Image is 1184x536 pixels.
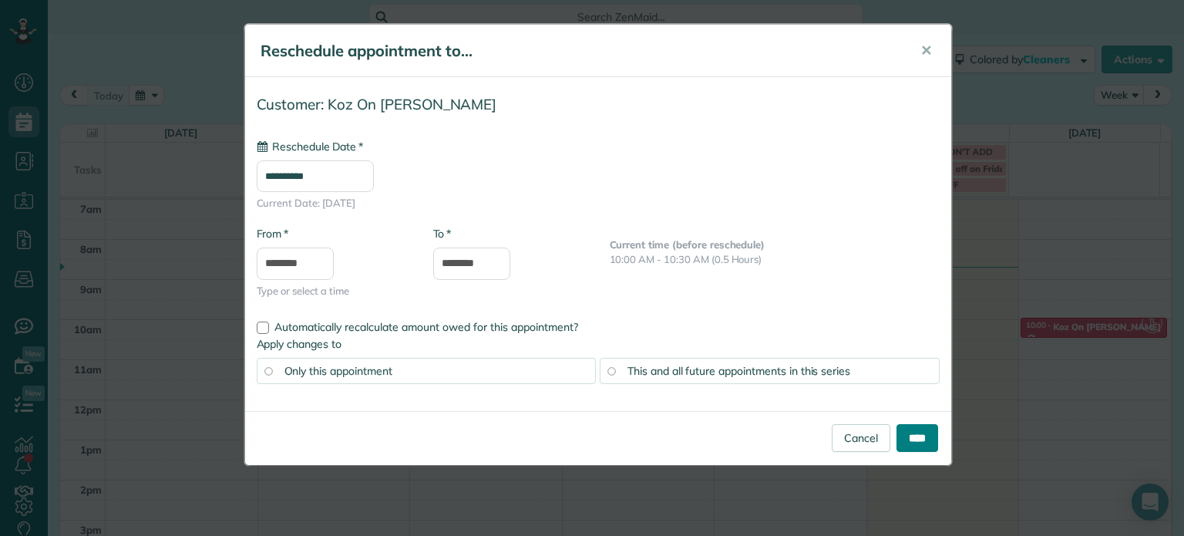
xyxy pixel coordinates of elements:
[274,320,578,334] span: Automatically recalculate amount owed for this appointment?
[610,252,940,267] p: 10:00 AM - 10:30 AM (0.5 Hours)
[627,364,850,378] span: This and all future appointments in this series
[257,336,940,352] label: Apply changes to
[257,226,288,241] label: From
[257,96,940,113] h4: Customer: Koz On [PERSON_NAME]
[920,42,932,59] span: ✕
[261,40,899,62] h5: Reschedule appointment to...
[433,226,451,241] label: To
[284,364,392,378] span: Only this appointment
[607,367,615,375] input: This and all future appointments in this series
[264,367,272,375] input: Only this appointment
[610,238,765,251] b: Current time (before reschedule)
[832,424,890,452] a: Cancel
[257,284,410,298] span: Type or select a time
[257,139,363,154] label: Reschedule Date
[257,196,940,211] span: Current Date: [DATE]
